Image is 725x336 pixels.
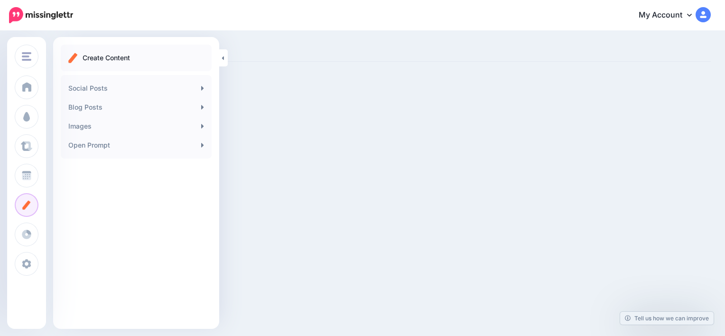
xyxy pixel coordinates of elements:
[65,136,208,155] a: Open Prompt
[83,52,130,64] p: Create Content
[65,98,208,117] a: Blog Posts
[629,4,711,27] a: My Account
[9,7,73,23] img: Missinglettr
[65,79,208,98] a: Social Posts
[65,117,208,136] a: Images
[620,312,714,325] a: Tell us how we can improve
[68,53,78,63] img: create.png
[22,52,31,61] img: menu.png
